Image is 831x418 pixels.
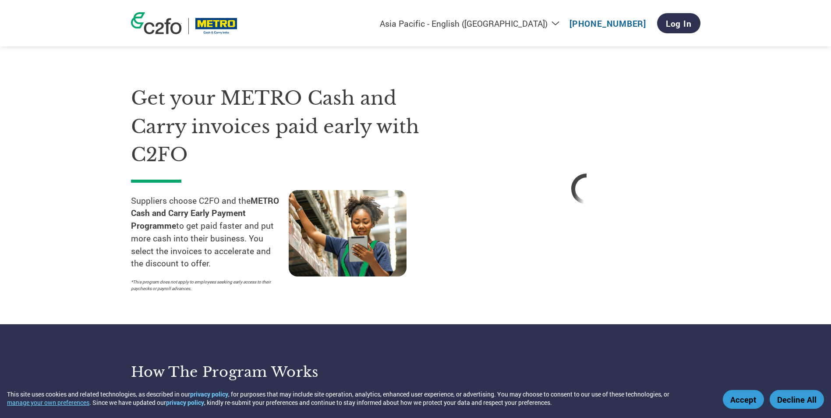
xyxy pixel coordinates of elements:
button: Accept [723,390,764,409]
p: Suppliers choose C2FO and the to get paid faster and put more cash into their business. You selec... [131,195,289,270]
a: [PHONE_NUMBER] [569,18,646,29]
button: Decline All [770,390,824,409]
a: privacy policy [166,398,204,407]
button: manage your own preferences [7,398,89,407]
strong: METRO Cash and Carry Early Payment Programme [131,195,279,231]
a: Log In [657,13,700,33]
div: This site uses cookies and related technologies, as described in our , for purposes that may incl... [7,390,710,407]
img: supply chain worker [289,190,407,276]
a: privacy policy [190,390,228,398]
img: c2fo logo [131,12,182,34]
h1: Get your METRO Cash and Carry invoices paid early with C2FO [131,84,446,169]
p: *This program does not apply to employees seeking early access to their paychecks or payroll adva... [131,279,280,292]
h3: How the program works [131,363,405,381]
img: METRO Cash and Carry [195,18,237,34]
